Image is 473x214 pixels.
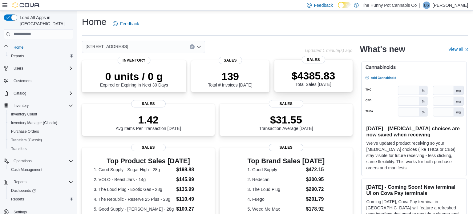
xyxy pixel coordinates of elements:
[14,103,29,108] span: Inventory
[208,70,252,83] p: 139
[9,136,44,144] a: Transfers (Classic)
[448,47,468,52] a: View allExternal link
[1,89,76,98] button: Catalog
[6,186,76,195] a: Dashboards
[14,66,23,71] span: Users
[9,128,42,135] a: Purchase Orders
[11,77,73,85] span: Customers
[116,114,181,126] p: 1.42
[11,157,34,165] button: Operations
[11,65,26,72] button: Users
[82,16,107,28] h1: Home
[94,176,174,183] dt: 2. VOLO - Beast Jars - 14g
[9,128,73,135] span: Purchase Orders
[259,114,313,126] p: $31.55
[11,90,29,97] button: Catalog
[248,206,304,212] dt: 5. Weed Me Max
[292,70,335,82] p: $4385.83
[100,70,168,83] p: 0 units / 0 g
[248,176,304,183] dt: 2. Redecan
[306,166,325,173] dd: $472.15
[11,157,73,165] span: Operations
[269,144,303,151] span: Sales
[360,44,405,54] h2: What's new
[306,186,325,193] dd: $290.72
[464,48,468,51] svg: External link
[1,64,76,73] button: Users
[11,102,31,109] button: Inventory
[1,157,76,165] button: Operations
[17,14,73,27] span: Load All Apps in [GEOGRAPHIC_DATA]
[11,77,34,85] a: Customers
[110,18,141,30] a: Feedback
[306,176,325,183] dd: $300.95
[131,144,166,151] span: Sales
[6,119,76,127] button: Inventory Manager (Classic)
[424,2,429,9] span: DS
[11,188,36,193] span: Dashboards
[118,57,151,64] span: Inventory
[259,114,313,131] div: Transaction Average [DATE]
[6,144,76,153] button: Transfers
[366,140,462,171] p: We've updated product receiving so your [MEDICAL_DATA] choices (like THCa or CBG) stay visible fo...
[11,178,29,186] button: Reports
[176,186,203,193] dd: $135.99
[11,44,26,51] a: Home
[11,146,26,151] span: Transfers
[176,166,203,173] dd: $198.88
[9,52,73,60] span: Reports
[120,21,139,27] span: Feedback
[11,112,37,117] span: Inventory Count
[9,119,60,127] a: Inventory Manager (Classic)
[131,100,166,107] span: Sales
[100,70,168,87] div: Expired or Expiring in Next 30 Days
[176,196,203,203] dd: $110.49
[14,159,32,164] span: Operations
[1,43,76,52] button: Home
[362,2,417,9] p: The Hunny Pot Cannabis Co
[366,184,462,196] h3: [DATE] - Coming Soon! New terminal UI on Cova Pay terminals
[248,167,304,173] dt: 1. Good Supply
[269,100,303,107] span: Sales
[12,2,40,8] img: Cova
[6,52,76,60] button: Reports
[14,91,26,96] span: Catalog
[9,119,73,127] span: Inventory Manager (Classic)
[1,178,76,186] button: Reports
[248,157,325,165] h3: Top Brand Sales [DATE]
[11,178,73,186] span: Reports
[94,206,174,212] dt: 5. Good Supply - [PERSON_NAME] - 28g
[176,205,203,213] dd: $100.27
[419,2,420,9] p: |
[301,56,325,63] span: Sales
[1,101,76,110] button: Inventory
[11,43,73,51] span: Home
[9,187,38,194] a: Dashboards
[9,166,45,173] a: Cash Management
[306,196,325,203] dd: $201.79
[11,90,73,97] span: Catalog
[11,102,73,109] span: Inventory
[94,186,174,192] dt: 3. The Loud Plug - Exotic Gas - 28g
[338,2,351,8] input: Dark Mode
[433,2,468,9] p: [PERSON_NAME]
[9,187,73,194] span: Dashboards
[366,125,462,138] h3: [DATE] - [MEDICAL_DATA] choices are now saved when receiving
[116,114,181,131] div: Avg Items Per Transaction [DATE]
[14,45,23,50] span: Home
[11,120,57,125] span: Inventory Manager (Classic)
[9,196,26,203] a: Reports
[11,138,42,143] span: Transfers (Classic)
[176,176,203,183] dd: $145.99
[305,48,352,53] p: Updated 1 minute(s) ago
[219,57,242,64] span: Sales
[9,196,73,203] span: Reports
[94,157,203,165] h3: Top Product Sales [DATE]
[86,43,128,50] span: [STREET_ADDRESS]
[9,145,29,152] a: Transfers
[6,136,76,144] button: Transfers (Classic)
[14,79,31,83] span: Customers
[1,76,76,85] button: Customers
[9,166,73,173] span: Cash Management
